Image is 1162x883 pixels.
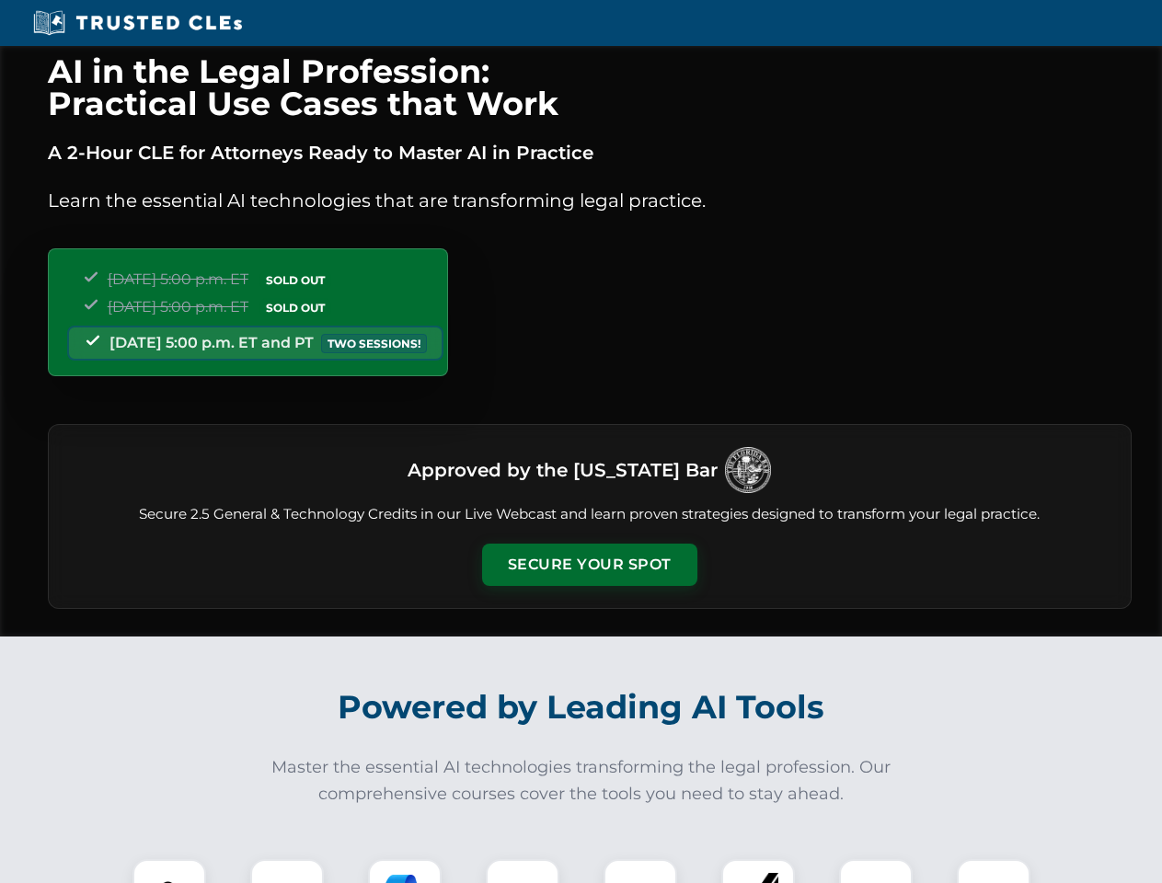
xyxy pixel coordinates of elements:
p: Master the essential AI technologies transforming the legal profession. Our comprehensive courses... [259,754,903,808]
img: Logo [725,447,771,493]
h3: Approved by the [US_STATE] Bar [408,453,718,487]
span: SOLD OUT [259,298,331,317]
img: Trusted CLEs [28,9,247,37]
span: [DATE] 5:00 p.m. ET [108,298,248,315]
span: [DATE] 5:00 p.m. ET [108,270,248,288]
span: SOLD OUT [259,270,331,290]
p: A 2-Hour CLE for Attorneys Ready to Master AI in Practice [48,138,1132,167]
h2: Powered by Leading AI Tools [72,675,1091,740]
h1: AI in the Legal Profession: Practical Use Cases that Work [48,55,1132,120]
p: Learn the essential AI technologies that are transforming legal practice. [48,186,1132,215]
button: Secure Your Spot [482,544,697,586]
p: Secure 2.5 General & Technology Credits in our Live Webcast and learn proven strategies designed ... [71,504,1109,525]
